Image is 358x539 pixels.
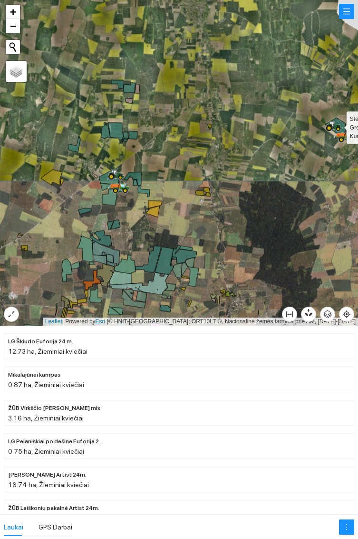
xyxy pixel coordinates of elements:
span: ŽŪB Virkščio Veselkiškiai mix [8,404,100,413]
a: Zoom in [6,5,20,19]
span: expand-alt [4,310,19,318]
span: 16.74 ha, Žieminiai kviečiai [8,481,89,489]
span: column-width [282,310,297,318]
span: 0.87 ha, Žieminiai kviečiai [8,381,84,389]
span: aim [339,310,354,318]
span: ŽŪB Laiškonių pakalnė Artist 24m. [8,504,99,513]
span: − [10,20,16,32]
button: Initiate a new search [6,40,20,54]
span: more [339,523,354,531]
span: LG Pelaniškiai po dešine Euforija 24m. [8,437,103,446]
div: Laukai [4,522,23,532]
button: column-width [282,307,297,322]
a: Esri [96,318,106,325]
div: | Powered by © HNIT-[GEOGRAPHIC_DATA]; ORT10LT ©, Nacionalinė žemės tarnyba prie AM, [DATE]-[DATE] [43,318,358,326]
a: Leaflet [45,318,62,325]
button: expand-alt [4,307,19,322]
span: 3.16 ha, Žieminiai kviečiai [8,414,84,422]
a: Layers [6,61,27,82]
button: aim [339,307,354,322]
span: 12.73 ha, Žieminiai kviečiai [8,348,87,355]
span: 0.75 ha, Žieminiai kviečiai [8,448,84,455]
div: GPS Darbai [39,522,72,532]
a: Zoom out [6,19,20,33]
span: Mikalajūnai kampas [8,370,60,379]
span: ŽŪB Kriščiūno Artist 24m. [8,470,87,479]
button: more [339,519,354,535]
span: + [10,6,16,18]
button: menu [339,4,354,19]
span: | [107,318,108,325]
span: LG Škiudo Euforija 24 m. [8,337,73,346]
